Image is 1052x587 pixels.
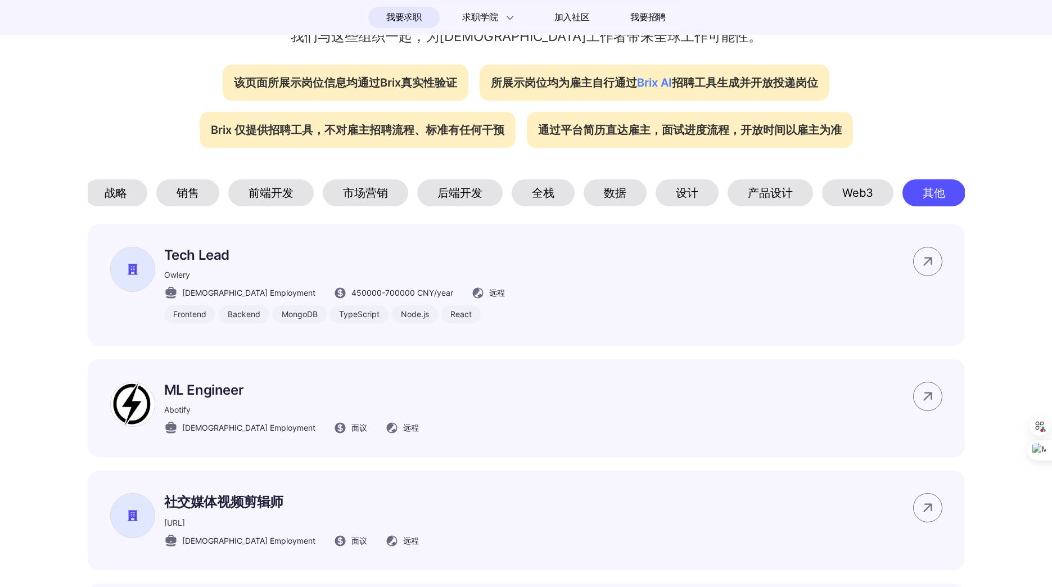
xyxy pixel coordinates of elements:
[84,179,147,206] div: 战略
[630,11,666,24] span: 我要招聘
[182,422,315,434] span: [DEMOGRAPHIC_DATA] Employment
[480,65,829,101] div: 所展示岗位均为雇主自行通过 招聘工具生成并开放投递岗位
[182,287,315,299] span: [DEMOGRAPHIC_DATA] Employment
[728,179,813,206] div: 产品设计
[164,382,419,398] p: ML Engineer
[228,179,314,206] div: 前端开发
[462,11,498,24] span: 求职学院
[182,535,315,547] span: [DEMOGRAPHIC_DATA] Employment
[554,8,590,26] span: 加入社区
[156,179,219,206] div: 销售
[164,247,505,263] p: Tech Lead
[584,179,647,206] div: 数据
[273,305,327,323] div: MongoDB
[386,8,422,26] span: 我要求职
[164,518,185,527] span: [URL]
[330,305,389,323] div: TypeScript
[351,287,453,299] span: 450000 - 700000 CNY /year
[392,305,438,323] div: Node.js
[512,179,575,206] div: 全栈
[403,422,419,434] span: 远程
[902,179,965,206] div: 其他
[219,305,269,323] div: Backend
[164,493,419,511] p: 社交媒体视频剪辑师
[441,305,481,323] div: React
[822,179,893,206] div: Web3
[637,76,672,89] span: Brix AI
[164,405,191,414] span: Abotify
[164,305,215,323] div: Frontend
[656,179,719,206] div: 设计
[351,535,367,547] span: 面议
[223,65,468,101] div: 该页面所展示岗位信息均通过Brix真实性验证
[527,112,853,148] div: 通过平台简历直达雇主，面试进度流程，开放时间以雇主为准
[403,535,419,547] span: 远程
[164,270,190,279] span: Owlery
[489,287,505,299] span: 远程
[417,179,503,206] div: 后端开发
[323,179,408,206] div: 市场营销
[351,422,367,434] span: 面议
[200,112,516,148] div: Brix 仅提供招聘工具，不对雇主招聘流程、标准有任何干预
